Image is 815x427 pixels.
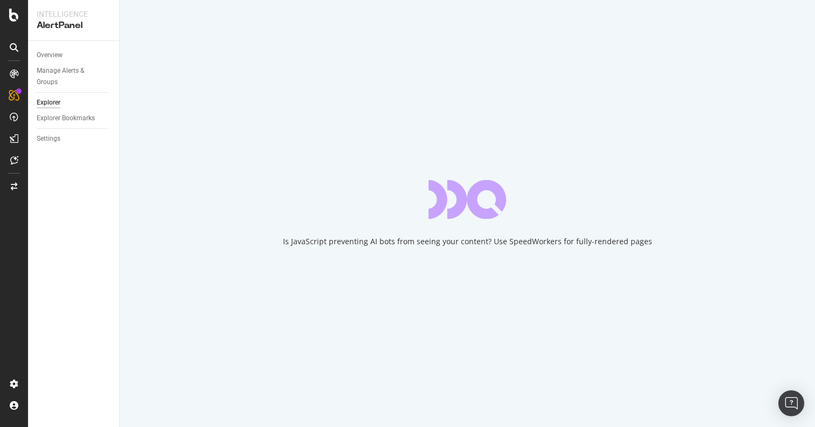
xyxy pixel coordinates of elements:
div: Explorer [37,97,60,108]
div: Settings [37,133,60,144]
div: Explorer Bookmarks [37,113,95,124]
div: Overview [37,50,63,61]
div: Is JavaScript preventing AI bots from seeing your content? Use SpeedWorkers for fully-rendered pages [283,236,652,247]
a: Explorer Bookmarks [37,113,112,124]
a: Settings [37,133,112,144]
div: Open Intercom Messenger [778,390,804,416]
div: AlertPanel [37,19,110,32]
div: Intelligence [37,9,110,19]
a: Explorer [37,97,112,108]
a: Overview [37,50,112,61]
a: Manage Alerts & Groups [37,65,112,88]
div: Manage Alerts & Groups [37,65,101,88]
div: animation [429,180,506,219]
